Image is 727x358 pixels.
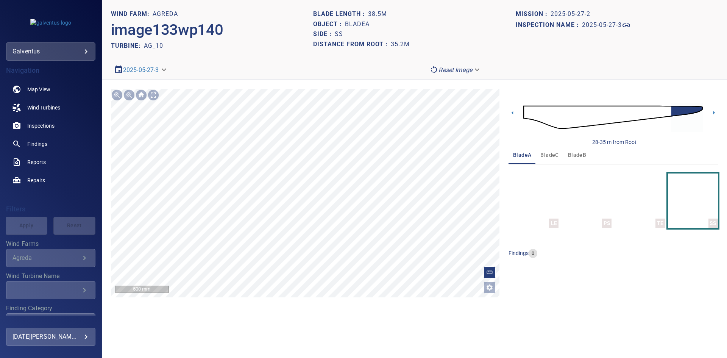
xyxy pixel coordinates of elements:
[602,219,612,228] div: PS
[6,241,95,247] label: Wind Farms
[123,66,159,73] a: 2025-05-27-3
[147,89,159,101] img: Toggle full page
[516,22,582,29] h1: Inspection name :
[509,174,559,228] button: LE
[6,117,95,135] a: inspections noActive
[592,138,637,146] div: 28-35 m from Root
[111,42,144,49] h2: TURBINE:
[551,11,590,18] h1: 2025-05-27-2
[12,45,89,58] div: galventus
[549,219,559,228] div: LE
[668,174,718,228] button: SS
[135,89,147,101] img: Go home
[509,250,529,256] span: findings
[6,42,95,61] div: galventus
[6,305,95,311] label: Finding Category
[313,31,335,38] h1: Side :
[6,153,95,171] a: reports noActive
[6,249,95,267] div: Wind Farms
[111,63,171,77] div: 2025-05-27-3
[426,63,484,77] div: Reset Image
[516,11,551,18] h1: Mission :
[582,22,622,29] h1: 2025-05-27-3
[6,281,95,299] div: Wind Turbine Name
[111,89,123,101] img: Zoom in
[27,104,60,111] span: Wind Turbines
[513,150,531,160] span: bladeA
[27,177,45,184] span: Repairs
[6,205,95,213] h4: Filters
[6,80,95,98] a: map noActive
[144,42,163,49] h2: AG_10
[313,11,368,18] h1: Blade length :
[582,21,631,30] a: 2025-05-27-3
[529,250,537,257] span: 0
[313,41,391,48] h1: Distance from root :
[6,135,95,153] a: findings noActive
[27,140,47,148] span: Findings
[12,254,80,261] div: Agreda
[6,171,95,189] a: repairs noActive
[523,95,703,139] img: d
[335,31,343,38] h1: SS
[27,122,55,130] span: Inspections
[153,11,178,18] h1: Agreda
[391,41,410,48] h1: 35.2m
[6,98,95,117] a: windturbines noActive
[562,174,612,228] button: PS
[6,313,95,331] div: Finding Category
[27,158,46,166] span: Reports
[12,331,89,343] div: [DATE][PERSON_NAME]
[438,66,472,73] em: Reset Image
[540,150,559,160] span: bladeC
[111,11,153,18] h1: WIND FARM:
[30,19,71,27] img: galventus-logo
[313,21,345,28] h1: Object :
[6,273,95,279] label: Wind Turbine Name
[484,281,496,294] button: Open image filters and tagging options
[568,150,586,160] span: bladeB
[123,89,135,101] img: Zoom out
[708,219,718,228] div: SS
[345,21,370,28] h1: bladeA
[6,67,95,74] h4: Navigation
[615,174,665,228] button: TE
[368,11,387,18] h1: 38.5m
[27,86,50,93] span: Map View
[655,219,665,228] div: TE
[111,21,223,39] h2: image133wp140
